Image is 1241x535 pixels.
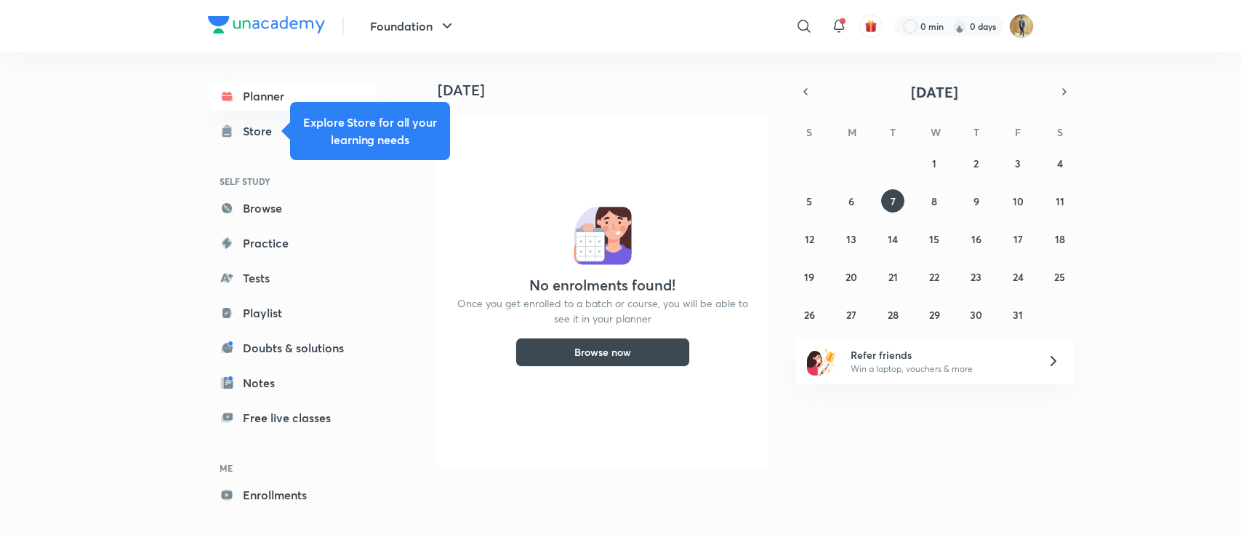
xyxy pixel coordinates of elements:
button: October 8, 2025 [923,189,946,213]
abbr: October 27, 2025 [846,308,856,322]
button: October 29, 2025 [923,303,946,326]
abbr: October 25, 2025 [1054,270,1065,284]
button: October 2, 2025 [965,151,988,175]
a: Free live classes [208,403,377,432]
button: October 16, 2025 [965,227,988,250]
a: Store [208,116,377,146]
img: streak [952,19,967,33]
abbr: October 9, 2025 [973,194,979,208]
a: Company Logo [208,16,325,37]
p: Win a laptop, vouchers & more [851,362,1029,376]
abbr: October 10, 2025 [1013,194,1024,208]
button: October 12, 2025 [798,227,821,250]
button: October 13, 2025 [840,227,863,250]
a: Playlist [208,298,377,328]
button: October 18, 2025 [1048,227,1072,250]
img: Prashant Dewda [1009,14,1034,39]
abbr: October 23, 2025 [971,270,981,284]
abbr: October 1, 2025 [932,156,936,170]
abbr: Monday [848,125,856,139]
a: Enrollments [208,480,377,510]
abbr: Sunday [806,125,812,139]
abbr: October 12, 2025 [805,232,814,246]
h6: Refer friends [851,347,1029,362]
abbr: October 5, 2025 [806,194,812,208]
button: Foundation [361,12,465,41]
button: October 31, 2025 [1006,303,1029,326]
h6: SELF STUDY [208,169,377,194]
p: Once you get enrolled to a batch or course, you will be able to see it in your planner [455,296,750,326]
button: October 19, 2025 [798,265,821,288]
abbr: October 26, 2025 [804,308,815,322]
abbr: October 21, 2025 [888,270,898,284]
abbr: October 15, 2025 [929,232,939,246]
button: October 4, 2025 [1048,151,1072,175]
button: October 20, 2025 [840,265,863,288]
button: October 23, 2025 [965,265,988,288]
a: Practice [208,229,377,258]
button: October 1, 2025 [923,151,946,175]
abbr: Wednesday [931,125,941,139]
abbr: October 29, 2025 [929,308,940,322]
abbr: October 16, 2025 [971,232,981,246]
abbr: Saturday [1057,125,1063,139]
button: October 7, 2025 [881,189,904,213]
abbr: October 11, 2025 [1056,194,1064,208]
abbr: October 31, 2025 [1013,308,1023,322]
button: October 22, 2025 [923,265,946,288]
abbr: October 22, 2025 [929,270,939,284]
button: October 10, 2025 [1006,189,1029,213]
abbr: October 3, 2025 [1015,156,1021,170]
a: Doubts & solutions [208,333,377,362]
img: No events [574,207,632,265]
abbr: October 17, 2025 [1013,232,1023,246]
button: October 24, 2025 [1006,265,1029,288]
button: avatar [859,15,883,38]
button: October 17, 2025 [1006,227,1029,250]
span: [DATE] [911,82,958,102]
abbr: Tuesday [890,125,896,139]
a: Notes [208,368,377,397]
button: Browse now [515,338,690,367]
abbr: October 20, 2025 [846,270,857,284]
h4: [DATE] [438,82,779,99]
abbr: October 24, 2025 [1013,270,1024,284]
abbr: October 14, 2025 [888,232,898,246]
abbr: October 2, 2025 [973,156,979,170]
button: October 3, 2025 [1006,151,1029,175]
abbr: October 8, 2025 [931,194,937,208]
abbr: October 13, 2025 [846,232,856,246]
a: Planner [208,82,377,111]
abbr: October 18, 2025 [1055,232,1065,246]
abbr: October 6, 2025 [848,194,854,208]
abbr: October 19, 2025 [804,270,814,284]
abbr: October 7, 2025 [891,194,896,208]
div: Store [243,122,281,140]
button: October 9, 2025 [965,189,988,213]
img: referral [807,346,836,376]
button: October 28, 2025 [881,303,904,326]
button: October 14, 2025 [881,227,904,250]
button: October 27, 2025 [840,303,863,326]
button: [DATE] [816,82,1054,102]
abbr: October 30, 2025 [970,308,982,322]
abbr: October 28, 2025 [888,308,899,322]
button: October 6, 2025 [840,189,863,213]
abbr: Thursday [973,125,979,139]
button: October 25, 2025 [1048,265,1072,288]
img: Company Logo [208,16,325,33]
a: Tests [208,263,377,293]
button: October 5, 2025 [798,189,821,213]
button: October 21, 2025 [881,265,904,288]
button: October 26, 2025 [798,303,821,326]
button: October 30, 2025 [965,303,988,326]
h4: No enrolments found! [529,277,675,294]
a: Browse [208,194,377,223]
h5: Explore Store for all your learning needs [302,114,438,148]
h6: ME [208,456,377,480]
button: October 15, 2025 [923,227,946,250]
button: October 11, 2025 [1048,189,1072,213]
img: avatar [864,20,877,33]
abbr: October 4, 2025 [1057,156,1063,170]
abbr: Friday [1015,125,1021,139]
